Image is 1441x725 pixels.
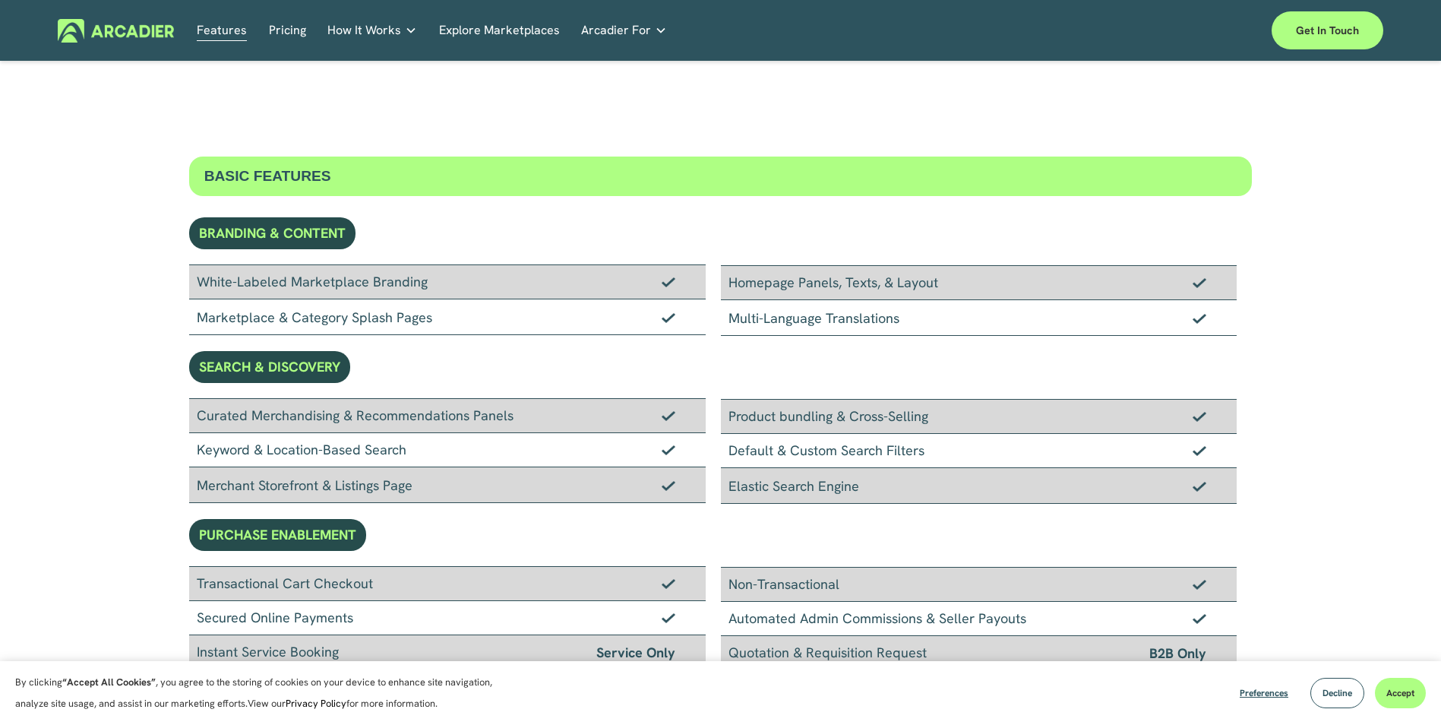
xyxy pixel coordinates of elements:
div: Merchant Storefront & Listings Page [189,467,706,503]
img: Checkmark [1193,411,1206,422]
span: How It Works [327,20,401,41]
span: Decline [1322,687,1352,699]
div: Automated Admin Commissions & Seller Payouts [721,602,1237,636]
a: Get in touch [1272,11,1383,49]
span: B2B Only [1149,642,1206,664]
div: Default & Custom Search Filters [721,434,1237,468]
button: Accept [1375,678,1426,708]
a: folder dropdown [581,19,667,43]
div: Non-Transactional [721,567,1237,602]
div: Marketplace & Category Splash Pages [189,299,706,335]
div: SEARCH & DISCOVERY [189,351,350,383]
div: Curated Merchandising & Recommendations Panels [189,398,706,433]
div: BASIC FEATURES [189,157,1253,196]
button: Preferences [1228,678,1300,708]
div: Homepage Panels, Texts, & Layout [721,265,1237,300]
img: Checkmark [662,480,675,491]
strong: “Accept All Cookies” [62,676,156,689]
button: Decline [1310,678,1364,708]
img: Checkmark [662,410,675,421]
span: Preferences [1240,687,1288,699]
img: Arcadier [58,19,174,43]
img: Checkmark [662,277,675,287]
span: Arcadier For [581,20,651,41]
img: Checkmark [662,312,675,323]
a: Privacy Policy [286,697,346,710]
div: PURCHASE ENABLEMENT [189,519,366,551]
div: Product bundling & Cross-Selling [721,399,1237,434]
a: folder dropdown [327,19,417,43]
img: Checkmark [1193,481,1206,492]
div: Secured Online Payments [189,601,706,635]
a: Pricing [269,19,306,43]
img: Checkmark [662,445,675,455]
a: Features [197,19,247,43]
img: Checkmark [662,578,675,589]
span: Accept [1386,687,1414,699]
span: Service Only [596,641,675,663]
img: Checkmark [1193,277,1206,288]
img: Checkmark [1193,613,1206,624]
div: White-Labeled Marketplace Branding [189,264,706,299]
img: Checkmark [1193,445,1206,456]
a: Explore Marketplaces [439,19,560,43]
p: By clicking , you agree to the storing of cookies on your device to enhance site navigation, anal... [15,672,509,714]
img: Checkmark [662,613,675,623]
div: Transactional Cart Checkout [189,566,706,601]
img: Checkmark [1193,579,1206,590]
div: Keyword & Location-Based Search [189,433,706,467]
div: Elastic Search Engine [721,468,1237,504]
div: Multi-Language Translations [721,300,1237,336]
img: Checkmark [1193,313,1206,324]
div: Quotation & Requisition Request [721,636,1237,671]
div: BRANDING & CONTENT [189,217,356,249]
div: Instant Service Booking [189,635,706,670]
